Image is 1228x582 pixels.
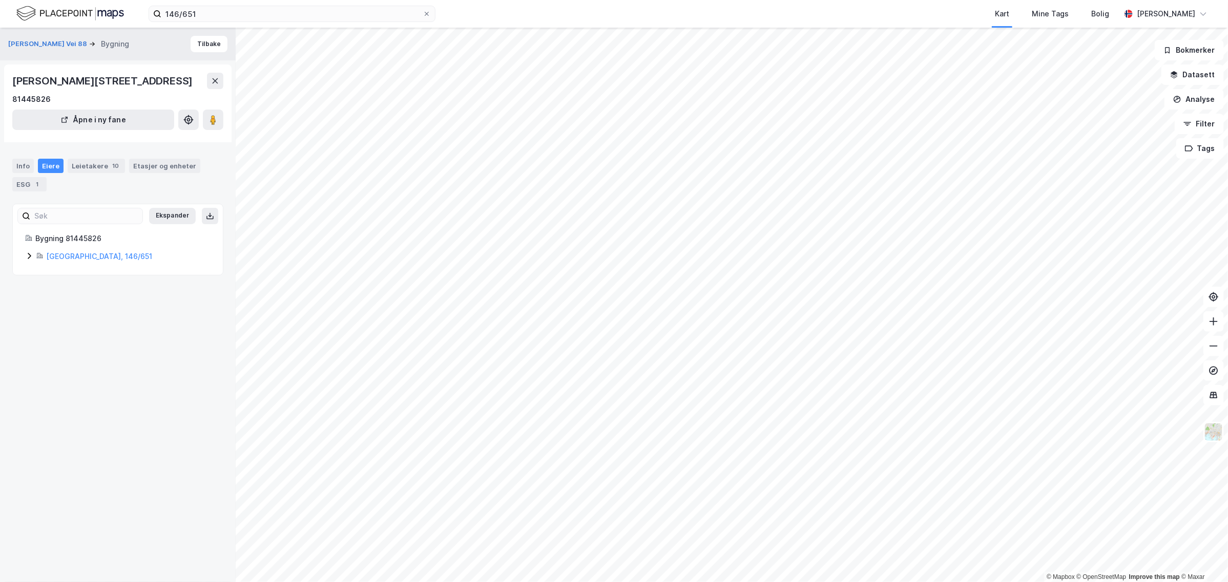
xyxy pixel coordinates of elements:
[1161,64,1224,85] button: Datasett
[1177,533,1228,582] div: Kontrollprogram for chat
[149,208,196,224] button: Ekspander
[1077,573,1127,580] a: OpenStreetMap
[30,208,142,224] input: Søk
[46,252,152,261] a: [GEOGRAPHIC_DATA], 146/651
[1176,138,1224,159] button: Tags
[1137,8,1195,20] div: [PERSON_NAME]
[191,36,227,52] button: Tilbake
[12,177,47,191] div: ESG
[35,232,211,245] div: Bygning 81445826
[12,93,51,105] div: 81445826
[161,6,423,21] input: Søk på adresse, matrikkel, gårdeiere, leietakere eller personer
[12,159,34,173] div: Info
[1155,40,1224,60] button: Bokmerker
[995,8,1009,20] div: Kart
[16,5,124,23] img: logo.f888ab2527a4732fd821a326f86c7f29.svg
[1129,573,1180,580] a: Improve this map
[68,159,125,173] div: Leietakere
[1204,422,1223,442] img: Z
[12,73,195,89] div: [PERSON_NAME][STREET_ADDRESS]
[1177,533,1228,582] iframe: Chat Widget
[32,179,43,189] div: 1
[133,161,196,170] div: Etasjer og enheter
[1164,89,1224,110] button: Analyse
[12,110,174,130] button: Åpne i ny fane
[38,159,64,173] div: Eiere
[110,161,121,171] div: 10
[1047,573,1075,580] a: Mapbox
[101,38,129,50] div: Bygning
[1175,114,1224,134] button: Filter
[1032,8,1069,20] div: Mine Tags
[8,39,89,49] button: [PERSON_NAME] Vei 88
[1091,8,1109,20] div: Bolig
